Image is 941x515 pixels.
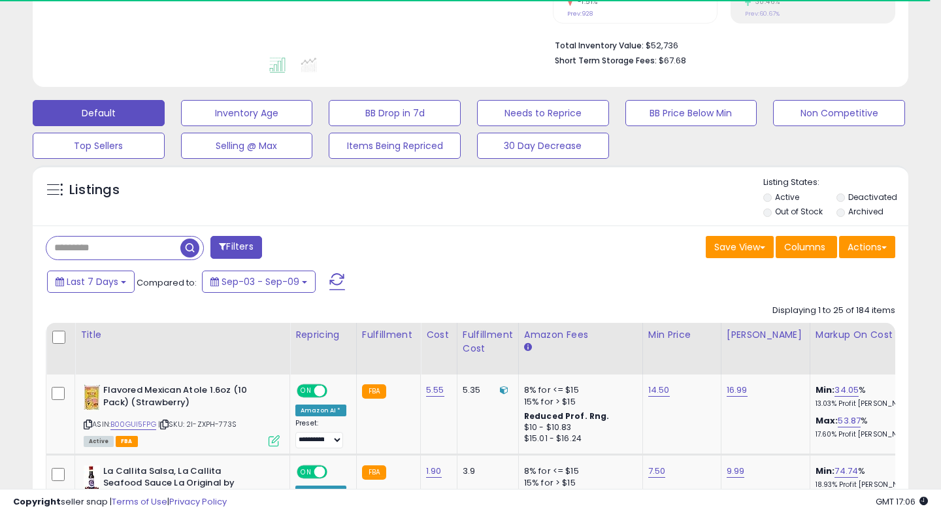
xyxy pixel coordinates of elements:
[169,495,227,508] a: Privacy Policy
[648,465,666,478] a: 7.50
[463,328,513,356] div: Fulfillment Cost
[816,430,924,439] p: 17.60% Profit [PERSON_NAME]
[848,191,897,203] label: Deactivated
[775,206,823,217] label: Out of Stock
[463,384,508,396] div: 5.35
[103,384,262,412] b: Flavored Mexican Atole 1.6oz (10 Pack) (Strawberry)
[745,10,780,18] small: Prev: 60.67%
[362,465,386,480] small: FBA
[426,465,442,478] a: 1.90
[524,433,633,444] div: $15.01 - $16.24
[325,386,346,397] span: OFF
[848,206,883,217] label: Archived
[555,40,644,51] b: Total Inventory Value:
[555,37,885,52] li: $52,736
[13,496,227,508] div: seller snap | |
[816,328,929,342] div: Markup on Cost
[426,384,444,397] a: 5.55
[110,419,156,430] a: B00GUI5FPG
[329,100,461,126] button: BB Drop in 7d
[325,466,346,477] span: OFF
[727,465,745,478] a: 9.99
[810,323,934,374] th: The percentage added to the cost of goods (COGS) that forms the calculator for Min & Max prices.
[84,384,280,445] div: ASIN:
[816,414,838,427] b: Max:
[463,465,508,477] div: 3.9
[362,328,415,342] div: Fulfillment
[181,133,313,159] button: Selling @ Max
[362,384,386,399] small: FBA
[772,305,895,317] div: Displaying 1 to 25 of 184 items
[295,328,351,342] div: Repricing
[839,236,895,258] button: Actions
[84,436,114,447] span: All listings currently available for purchase on Amazon
[816,415,924,439] div: %
[477,100,609,126] button: Needs to Reprice
[13,495,61,508] strong: Copyright
[33,133,165,159] button: Top Sellers
[158,419,237,429] span: | SKU: 2I-ZXPH-773S
[84,384,100,410] img: 51FCsJd2v7L._SL40_.jpg
[524,465,633,477] div: 8% for <= $15
[763,176,909,189] p: Listing States:
[222,275,299,288] span: Sep-03 - Sep-09
[112,495,167,508] a: Terms of Use
[298,386,314,397] span: ON
[80,328,284,342] div: Title
[524,328,637,342] div: Amazon Fees
[524,396,633,408] div: 15% for > $15
[834,384,859,397] a: 34.05
[524,384,633,396] div: 8% for <= $15
[426,328,452,342] div: Cost
[137,276,197,289] span: Compared to:
[816,384,924,408] div: %
[47,271,135,293] button: Last 7 Days
[876,495,928,508] span: 2025-09-17 17:06 GMT
[69,181,120,199] h5: Listings
[727,328,804,342] div: [PERSON_NAME]
[181,100,313,126] button: Inventory Age
[625,100,757,126] button: BB Price Below Min
[555,55,657,66] b: Short Term Storage Fees:
[648,328,716,342] div: Min Price
[838,414,861,427] a: 53.87
[775,191,799,203] label: Active
[67,275,118,288] span: Last 7 Days
[298,466,314,477] span: ON
[659,54,686,67] span: $67.68
[776,236,837,258] button: Columns
[295,405,346,416] div: Amazon AI *
[727,384,748,397] a: 16.99
[816,384,835,396] b: Min:
[524,342,532,354] small: Amazon Fees.
[648,384,670,397] a: 14.50
[784,241,825,254] span: Columns
[567,10,593,18] small: Prev: 928
[706,236,774,258] button: Save View
[329,133,461,159] button: Items Being Repriced
[816,465,835,477] b: Min:
[295,419,346,448] div: Preset:
[33,100,165,126] button: Default
[116,436,138,447] span: FBA
[202,271,316,293] button: Sep-03 - Sep-09
[834,465,858,478] a: 74.74
[816,465,924,490] div: %
[210,236,261,259] button: Filters
[816,399,924,408] p: 13.03% Profit [PERSON_NAME]
[524,422,633,433] div: $10 - $10.83
[84,465,100,491] img: 41DIFrI-6bL._SL40_.jpg
[477,133,609,159] button: 30 Day Decrease
[773,100,905,126] button: Non Competitive
[524,410,610,422] b: Reduced Prof. Rng.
